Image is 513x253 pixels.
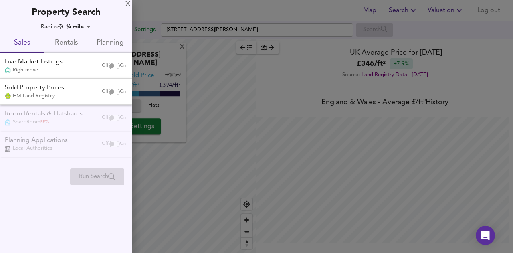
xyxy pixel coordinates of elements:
[5,93,11,99] img: Land Registry
[120,89,126,95] span: On
[49,37,83,49] span: Rentals
[41,23,63,31] div: Radius
[102,89,109,95] span: Off
[70,168,124,185] div: Please enable at least one data source to run a search
[5,57,63,67] div: Live Market Listings
[5,67,63,74] div: Rightmove
[5,67,11,74] img: Rightmove
[5,83,64,93] div: Sold Property Prices
[125,2,131,7] div: X
[476,226,495,245] div: Open Intercom Messenger
[5,37,39,49] span: Sales
[120,63,126,69] span: On
[64,23,93,31] div: ¼ mile
[93,37,127,49] span: Planning
[5,93,64,100] div: HM Land Registry
[102,63,109,69] span: Off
